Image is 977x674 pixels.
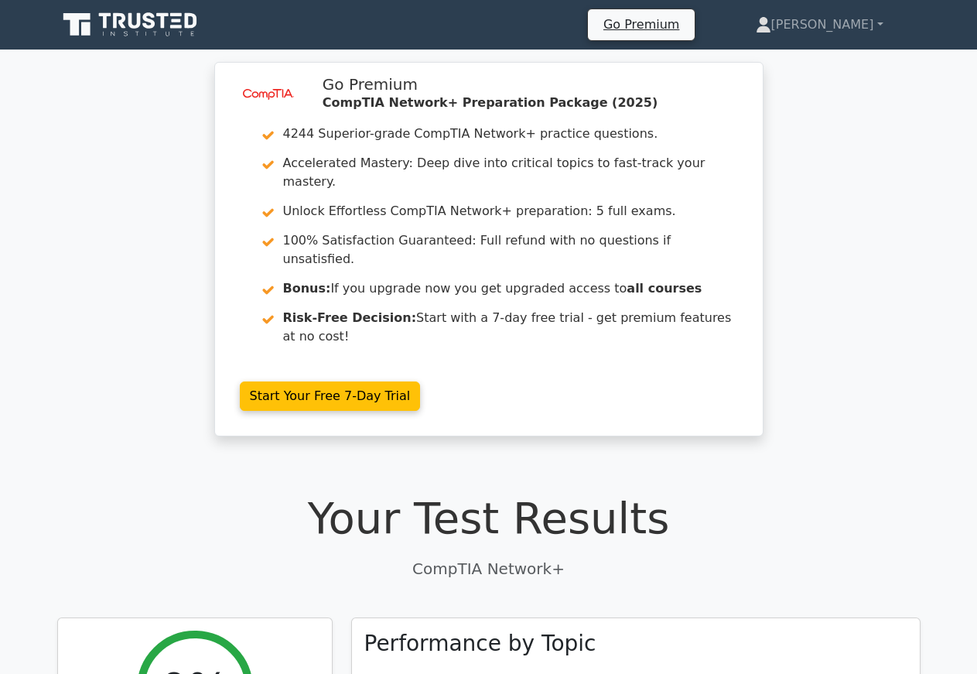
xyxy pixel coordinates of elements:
[57,557,921,580] p: CompTIA Network+
[57,492,921,544] h1: Your Test Results
[240,381,421,411] a: Start Your Free 7-Day Trial
[719,9,921,40] a: [PERSON_NAME]
[594,14,688,35] a: Go Premium
[364,631,596,657] h3: Performance by Topic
